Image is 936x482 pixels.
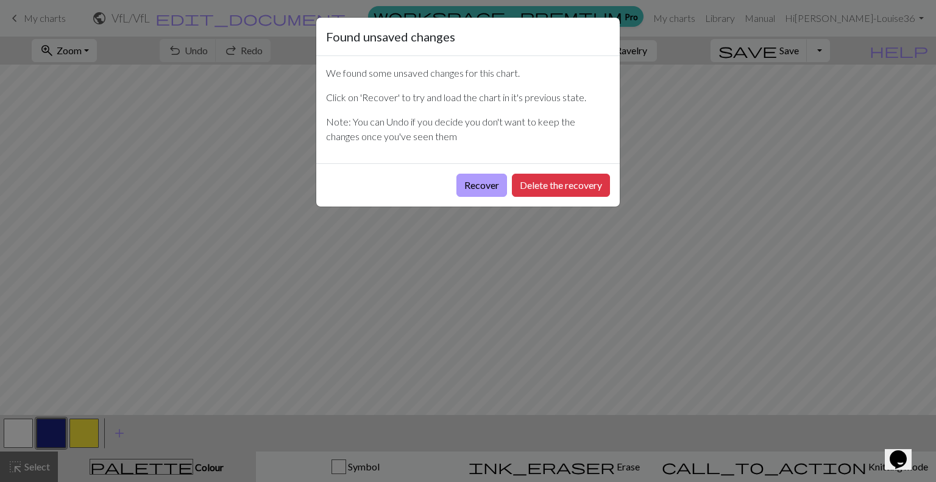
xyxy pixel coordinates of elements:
p: We found some unsaved changes for this chart. [326,66,610,80]
p: Click on 'Recover' to try and load the chart in it's previous state. [326,90,610,105]
p: Note: You can Undo if you decide you don't want to keep the changes once you've seen them [326,115,610,144]
button: Delete the recovery [512,174,610,197]
h5: Found unsaved changes [326,27,455,46]
button: Recover [456,174,507,197]
iframe: chat widget [885,433,924,470]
